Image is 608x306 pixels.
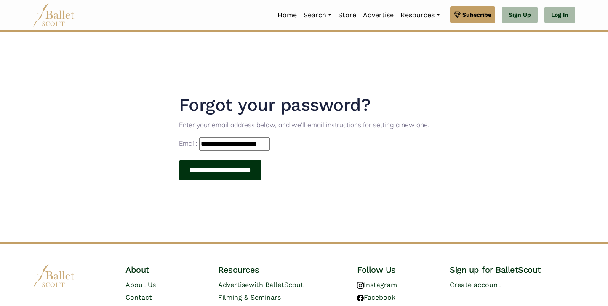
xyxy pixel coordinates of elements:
[179,138,197,149] label: Email:
[462,10,491,19] span: Subscribe
[218,264,344,275] h4: Resources
[397,6,443,24] a: Resources
[125,264,205,275] h4: About
[300,6,335,24] a: Search
[502,7,538,24] a: Sign Up
[125,293,152,301] a: Contact
[450,281,501,289] a: Create account
[450,6,495,23] a: Subscribe
[218,293,281,301] a: Filming & Seminars
[544,7,575,24] a: Log In
[357,282,364,289] img: instagram logo
[454,10,461,19] img: gem.svg
[360,6,397,24] a: Advertise
[357,295,364,301] img: facebook logo
[274,6,300,24] a: Home
[357,264,436,275] h4: Follow Us
[357,281,397,289] a: Instagram
[33,264,75,287] img: logo
[179,94,429,117] h1: Forgot your password?
[249,281,304,289] span: with BalletScout
[357,293,395,301] a: Facebook
[179,120,429,131] p: Enter your email address below, and we'll email instructions for setting a new one.
[335,6,360,24] a: Store
[125,281,156,289] a: About Us
[218,281,304,289] a: Advertisewith BalletScout
[450,264,575,275] h4: Sign up for BalletScout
